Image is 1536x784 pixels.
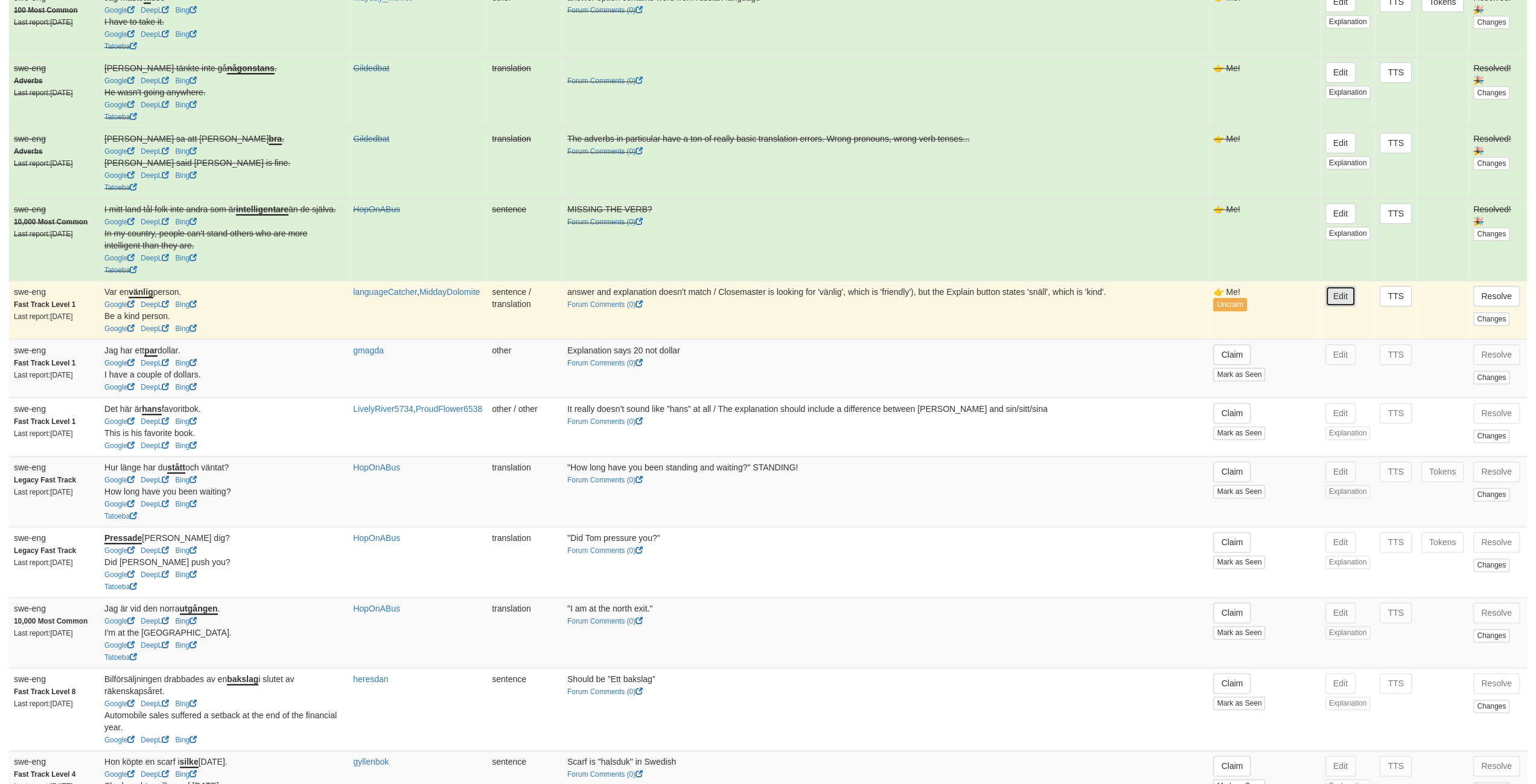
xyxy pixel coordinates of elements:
[141,324,169,333] a: DeepL
[1213,697,1265,710] button: Mark as Seen
[14,461,95,473] div: swe-eng
[104,417,135,426] a: Google
[567,6,643,14] a: Forum Comments (0)
[175,571,197,579] a: Bing
[567,147,643,156] a: Forum Comments (0)
[1213,602,1251,623] button: Claim
[104,463,229,473] span: Hur länge har du och väntat?
[104,427,343,439] div: This is his favorite book.
[353,134,389,144] a: Gildedbat
[141,101,169,109] a: DeepL
[175,6,197,14] a: Bing
[1213,756,1251,776] button: Claim
[104,571,135,579] a: Google
[175,147,197,156] a: Bing
[1325,203,1356,224] button: Edit
[1473,488,1509,501] button: Changes
[487,280,562,339] td: sentence / translation
[175,736,197,744] a: Bing
[104,404,201,415] span: Det här är favoritbok.
[1380,62,1411,83] button: TTS
[562,198,1209,280] td: MISSING THE VERB?
[562,526,1209,597] td: "Did Tom pressure you?"
[141,359,169,367] a: DeepL
[1473,312,1509,326] button: Changes
[1213,403,1251,423] button: Claim
[353,463,400,472] a: HopOnABus
[104,101,135,109] a: Google
[14,89,73,97] small: Last report: [DATE]
[14,133,95,145] div: swe-eng
[487,127,562,198] td: translation
[269,134,282,145] u: bra
[104,6,135,14] a: Google
[14,18,73,27] small: Last report: [DATE]
[14,429,73,438] small: Last report: [DATE]
[104,383,135,391] a: Google
[175,171,197,180] a: Bing
[104,736,135,744] a: Google
[167,463,185,473] u: stått
[175,254,197,262] a: Bing
[104,86,343,98] div: He wasn't going anywhere.
[141,500,169,508] a: DeepL
[104,556,343,568] div: Did [PERSON_NAME] push you?
[14,700,73,708] small: Last report: [DATE]
[1325,697,1371,710] button: Explanation
[567,218,643,226] a: Forum Comments (0)
[104,641,135,650] a: Google
[562,339,1209,397] td: Explanation says 20 not dollar
[562,597,1209,668] td: "I am at the north exit."
[1325,62,1356,83] button: Edit
[104,500,135,508] a: Google
[180,757,199,768] u: silke
[353,533,400,543] a: HopOnABus
[104,16,343,28] div: I have to take it.
[141,736,169,744] a: DeepL
[487,339,562,397] td: other
[487,668,562,750] td: sentence
[14,629,73,637] small: Last report: [DATE]
[14,218,88,226] strong: 10,000 Most Common
[1473,344,1520,365] button: Resolve
[141,383,169,391] a: DeepL
[1380,756,1411,776] button: TTS
[175,546,197,555] a: Bing
[14,6,78,14] strong: 100 Most Common
[487,198,562,280] td: sentence
[14,558,73,567] small: Last report: [DATE]
[104,533,230,544] span: [PERSON_NAME] dig?
[1421,532,1464,552] button: Tokens
[1213,485,1265,498] button: Mark as Seen
[175,441,197,450] a: Bing
[419,287,480,297] a: MiddayDolomite
[1473,629,1509,642] button: Changes
[175,359,197,367] a: Bing
[104,134,284,145] span: [PERSON_NAME] sa att [PERSON_NAME] .
[1473,756,1520,776] button: Resolve
[104,77,135,85] a: Google
[14,344,95,356] div: swe-eng
[175,500,197,508] a: Bing
[104,476,135,484] a: Google
[14,312,73,321] small: Last report: [DATE]
[175,617,197,625] a: Bing
[1213,133,1315,145] div: 👉 Me!
[487,597,562,668] td: translation
[141,171,169,180] a: DeepL
[104,346,180,356] span: Jag har ett dollar.
[141,254,169,262] a: DeepL
[104,757,228,768] span: Hon köpte en scarf i [DATE].
[104,485,343,498] div: How long have you been waiting?
[1325,133,1356,153] button: Edit
[104,227,343,251] div: In my country, people can't stand others who are more intelligent than they are.
[353,63,389,73] a: Gildedbat
[141,441,169,450] a: DeepL
[14,203,95,215] div: swe-eng
[14,417,75,426] strong: Fast Track Level 1
[104,533,142,544] u: Pressade
[104,300,135,309] a: Google
[487,526,562,597] td: translation
[567,417,643,426] a: Forum Comments (0)
[175,77,197,85] a: Bing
